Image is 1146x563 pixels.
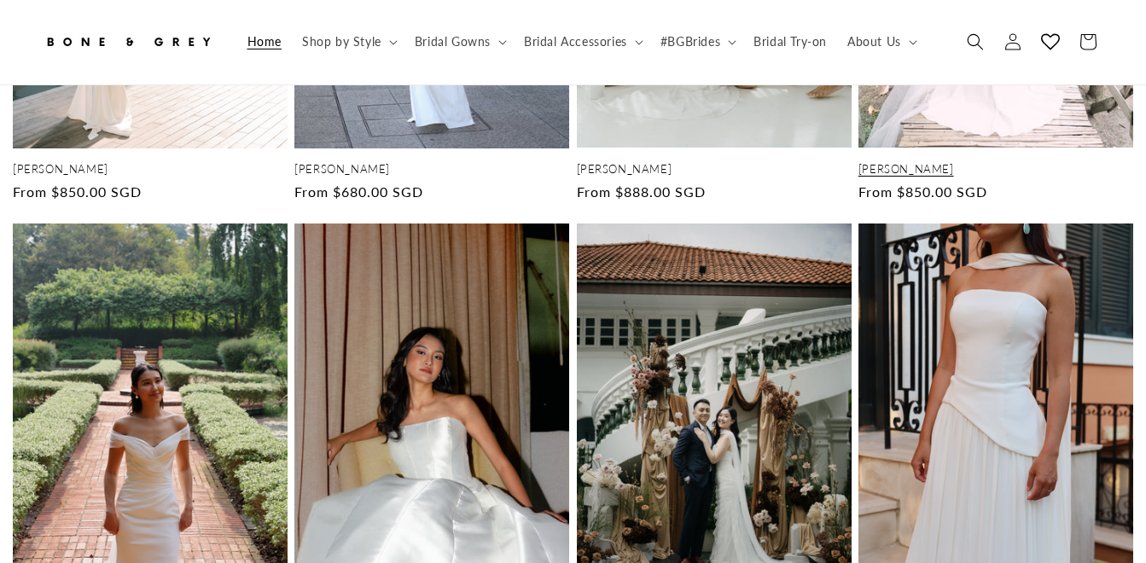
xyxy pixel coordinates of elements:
[294,162,569,177] a: [PERSON_NAME]
[247,34,282,49] span: Home
[13,162,288,177] a: [PERSON_NAME]
[837,24,924,60] summary: About Us
[43,24,213,61] img: Bone and Grey Bridal
[237,24,292,60] a: Home
[37,17,220,67] a: Bone and Grey Bridal
[957,24,994,61] summary: Search
[577,162,852,177] a: [PERSON_NAME]
[858,162,1133,177] a: [PERSON_NAME]
[302,34,381,49] span: Shop by Style
[404,24,514,60] summary: Bridal Gowns
[660,34,720,49] span: #BGBrides
[753,34,827,49] span: Bridal Try-on
[847,34,901,49] span: About Us
[415,34,491,49] span: Bridal Gowns
[514,24,650,60] summary: Bridal Accessories
[292,24,404,60] summary: Shop by Style
[524,34,627,49] span: Bridal Accessories
[650,24,743,60] summary: #BGBrides
[743,24,837,60] a: Bridal Try-on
